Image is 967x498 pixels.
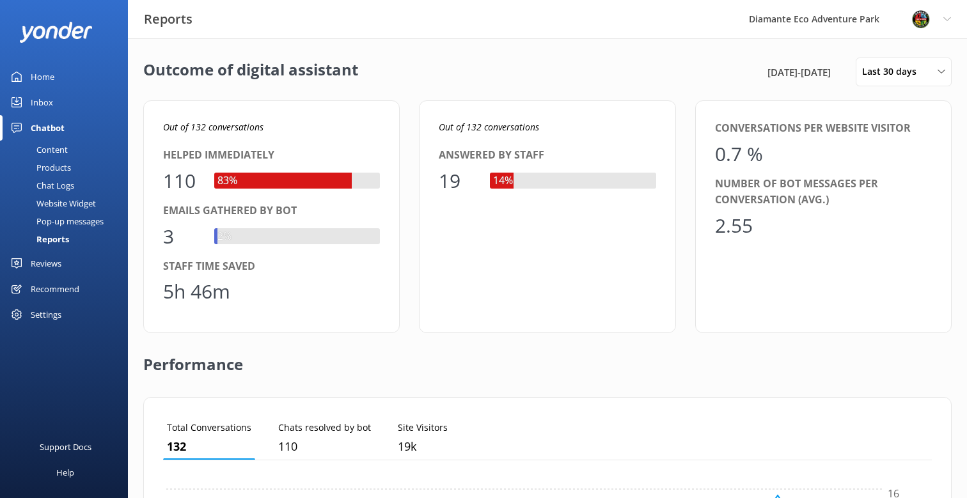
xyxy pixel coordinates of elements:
[31,251,61,276] div: Reviews
[31,64,54,89] div: Home
[31,115,65,141] div: Chatbot
[8,212,104,230] div: Pop-up messages
[8,230,69,248] div: Reports
[715,139,763,169] div: 0.7 %
[8,141,68,159] div: Content
[911,10,931,29] img: 831-1756915225.png
[8,159,71,176] div: Products
[144,9,193,29] h3: Reports
[167,437,251,456] p: 132
[715,176,932,208] div: Number of bot messages per conversation (avg.)
[19,22,93,43] img: yonder-white-logo.png
[8,176,74,194] div: Chat Logs
[439,121,539,133] i: Out of 132 conversations
[163,203,380,219] div: Emails gathered by bot
[31,302,61,327] div: Settings
[31,276,79,302] div: Recommend
[398,421,448,435] p: Site Visitors
[862,65,924,79] span: Last 30 days
[163,147,380,164] div: Helped immediately
[8,159,128,176] a: Products
[8,212,128,230] a: Pop-up messages
[278,437,371,456] p: 110
[8,194,96,212] div: Website Widget
[163,276,230,307] div: 5h 46m
[767,65,831,80] span: [DATE] - [DATE]
[439,166,477,196] div: 19
[8,230,128,248] a: Reports
[40,434,91,460] div: Support Docs
[214,228,235,245] div: 2%
[163,121,263,133] i: Out of 132 conversations
[163,258,380,275] div: Staff time saved
[8,176,128,194] a: Chat Logs
[8,194,128,212] a: Website Widget
[490,173,516,189] div: 14%
[715,120,932,137] div: Conversations per website visitor
[278,421,371,435] p: Chats resolved by bot
[398,437,448,456] p: 18,736
[439,147,656,164] div: Answered by staff
[163,221,201,252] div: 3
[167,421,251,435] p: Total Conversations
[163,166,201,196] div: 110
[56,460,74,485] div: Help
[715,210,753,241] div: 2.55
[8,141,128,159] a: Content
[143,58,358,86] h2: Outcome of digital assistant
[31,89,53,115] div: Inbox
[143,333,243,384] h2: Performance
[214,173,240,189] div: 83%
